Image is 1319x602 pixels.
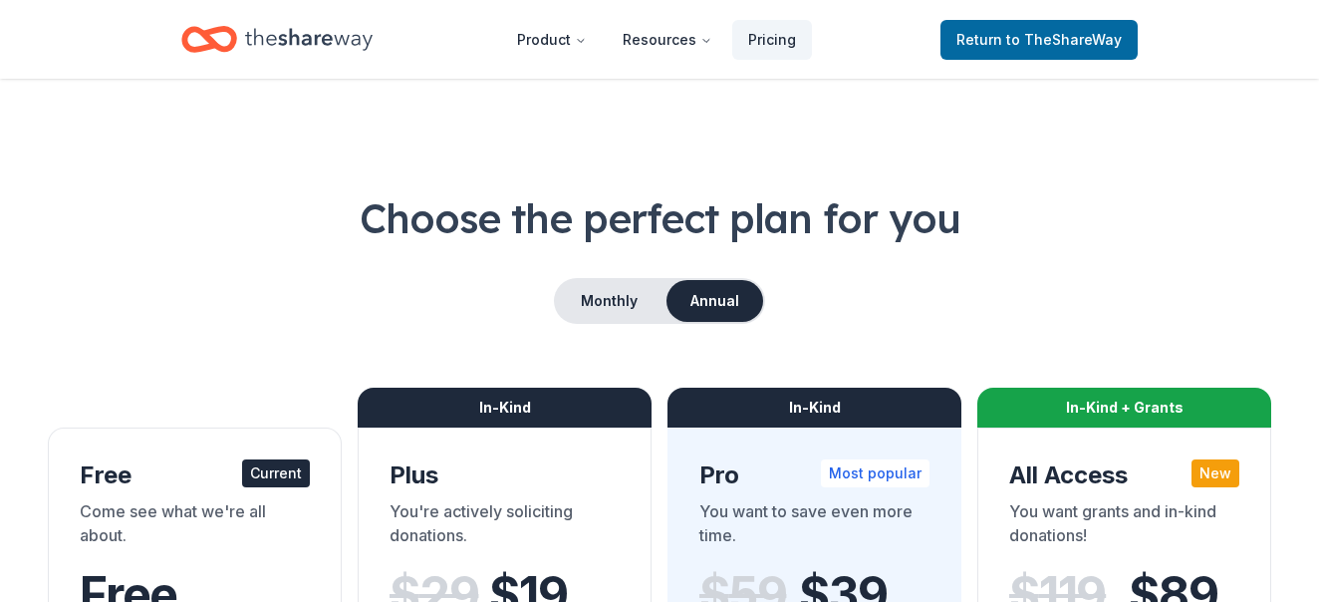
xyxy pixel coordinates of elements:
button: Monthly [556,280,662,322]
div: You want to save even more time. [699,499,929,555]
div: Current [242,459,310,487]
div: Free [80,459,310,491]
div: Most popular [821,459,929,487]
div: Pro [699,459,929,491]
button: Resources [607,20,728,60]
div: In-Kind [667,388,961,428]
div: All Access [1009,459,1239,491]
div: Come see what we're all about. [80,499,310,555]
div: New [1191,459,1239,487]
a: Pricing [732,20,812,60]
a: Returnto TheShareWay [940,20,1138,60]
span: to TheShareWay [1006,31,1122,48]
div: Plus [390,459,620,491]
button: Product [501,20,603,60]
div: You want grants and in-kind donations! [1009,499,1239,555]
h1: Choose the perfect plan for you [48,190,1271,246]
nav: Main [501,16,812,63]
div: In-Kind [358,388,652,428]
div: In-Kind + Grants [977,388,1271,428]
button: Annual [666,280,763,322]
a: Home [181,16,373,63]
span: Return [956,28,1122,52]
div: You're actively soliciting donations. [390,499,620,555]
